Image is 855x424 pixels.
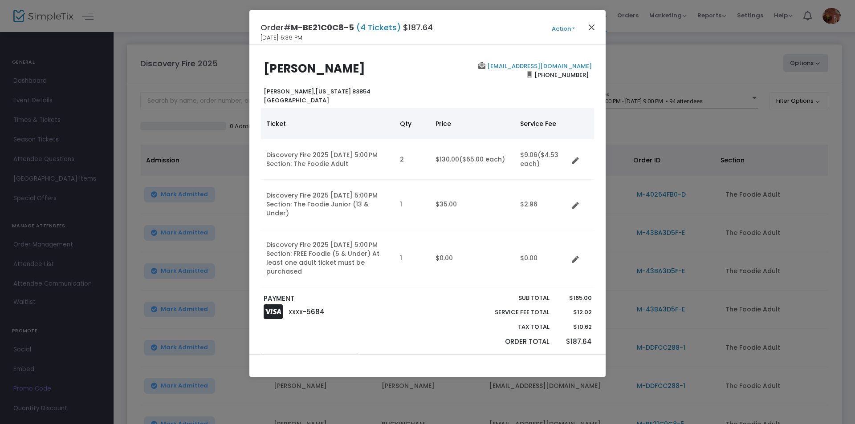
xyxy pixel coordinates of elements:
th: Ticket [261,108,395,139]
td: $0.00 [430,229,515,287]
td: $35.00 [430,180,515,229]
a: Transaction Details [461,353,559,372]
a: Order Notes [261,353,358,372]
p: Service Fee Total [474,308,550,317]
td: Discovery Fire 2025 [DATE] 5:00 PM Section: The Foodie Junior (13 & Under) [261,180,395,229]
span: ($4.53 each) [520,150,558,168]
span: XXXX [289,308,303,316]
span: ($65.00 each) [459,155,505,164]
span: [DATE] 5:36 PM [261,33,302,42]
span: [PHONE_NUMBER] [532,68,592,82]
a: Order Form Questions [361,353,459,372]
button: Action [537,24,590,34]
td: Discovery Fire 2025 [DATE] 5:00 PM Section: FREE Foodie (5 & Under) At least one adult ticket mus... [261,229,395,287]
span: M-BE21C0C8-5 [291,22,354,33]
td: $9.06 [515,139,568,180]
p: $10.62 [558,323,591,331]
span: (4 Tickets) [354,22,403,33]
td: 1 [395,229,430,287]
td: $130.00 [430,139,515,180]
p: Order Total [474,337,550,347]
a: [EMAIL_ADDRESS][DOMAIN_NAME] [485,62,592,70]
th: Service Fee [515,108,568,139]
td: 2 [395,139,430,180]
td: $0.00 [515,229,568,287]
p: $12.02 [558,308,591,317]
td: 1 [395,180,430,229]
span: [PERSON_NAME], [264,87,315,96]
p: Sub total [474,294,550,303]
h4: Order# $187.64 [261,21,433,33]
p: $165.00 [558,294,591,303]
button: Close [586,21,598,33]
th: Qty [395,108,430,139]
span: -5684 [303,307,325,316]
td: Discovery Fire 2025 [DATE] 5:00 PM Section: The Foodie Adult [261,139,395,180]
b: [PERSON_NAME] [264,61,365,77]
div: Data table [261,108,594,287]
th: Price [430,108,515,139]
p: Tax Total [474,323,550,331]
b: [US_STATE] 83854 [GEOGRAPHIC_DATA] [264,87,370,105]
p: $187.64 [558,337,591,347]
td: $2.96 [515,180,568,229]
p: PAYMENT [264,294,423,304]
